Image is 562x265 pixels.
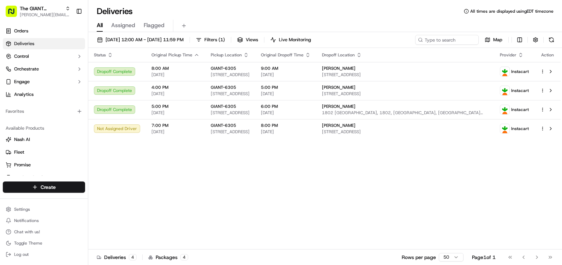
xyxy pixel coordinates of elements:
span: Toggle Theme [14,240,42,246]
span: [PERSON_NAME] [322,123,355,128]
button: Filters(1) [193,35,228,45]
a: Deliveries [3,38,85,49]
div: Available Products [3,123,85,134]
button: [PERSON_NAME][EMAIL_ADDRESS][PERSON_NAME][DOMAIN_NAME] [20,12,70,18]
span: [DATE] [261,129,311,135]
span: Orchestrate [14,66,39,72]
button: Fleet [3,147,85,158]
a: Promise [6,162,82,168]
span: [PERSON_NAME] [322,66,355,71]
span: Provider [500,52,516,58]
span: Notifications [14,218,39,223]
div: 4 [129,254,137,260]
button: [DATE] 12:00 AM - [DATE] 11:59 PM [94,35,187,45]
span: 8:00 AM [151,66,199,71]
span: Orders [14,28,28,34]
span: 8:00 PM [261,123,311,128]
button: Views [234,35,261,45]
span: [STREET_ADDRESS] [211,110,250,116]
span: [PERSON_NAME] [322,85,355,90]
span: Control [14,53,29,60]
span: Pickup Location [211,52,242,58]
span: Views [246,37,258,43]
span: Instacart [511,107,529,112]
span: Live Monitoring [279,37,311,43]
span: [DATE] [151,91,199,97]
p: Rows per page [402,254,436,261]
span: [STREET_ADDRESS] [322,129,489,135]
span: [DATE] [261,91,311,97]
span: Original Dropoff Time [261,52,304,58]
span: [STREET_ADDRESS] [322,91,489,97]
span: Original Pickup Time [151,52,192,58]
span: [DATE] [151,129,199,135]
span: [DATE] 12:00 AM - [DATE] 11:59 PM [106,37,184,43]
span: 5:00 PM [261,85,311,90]
span: [PERSON_NAME] [322,104,355,109]
span: Create [41,184,56,191]
div: Page 1 of 1 [472,254,496,261]
h1: Deliveries [97,6,133,17]
span: Log out [14,252,29,257]
button: The GIANT Company [20,5,62,12]
span: [STREET_ADDRESS] [211,72,250,78]
a: Orders [3,25,85,37]
button: Refresh [546,35,556,45]
span: All times are displayed using EDT timezone [470,8,554,14]
span: Settings [14,207,30,212]
span: 7:00 PM [151,123,199,128]
button: Control [3,51,85,62]
button: Orchestrate [3,63,85,75]
span: Status [94,52,106,58]
span: [DATE] [261,72,311,78]
span: Engage [14,79,30,85]
button: Engage [3,76,85,87]
button: Create [3,181,85,193]
button: Live Monitoring [267,35,314,45]
button: Notifications [3,216,85,226]
img: profile_instacart_ahold_partner.png [500,67,509,76]
span: 9:00 AM [261,66,311,71]
span: Product Catalog [14,174,48,181]
button: Settings [3,204,85,214]
span: Chat with us! [14,229,40,235]
span: Analytics [14,91,34,98]
div: Packages [148,254,188,261]
span: 6:00 PM [261,104,311,109]
button: The GIANT Company[PERSON_NAME][EMAIL_ADDRESS][PERSON_NAME][DOMAIN_NAME] [3,3,73,20]
span: [STREET_ADDRESS] [322,72,489,78]
span: Assigned [111,21,135,30]
button: Product Catalog [3,172,85,183]
button: Map [482,35,506,45]
span: 4:00 PM [151,85,199,90]
input: Type to search [415,35,479,45]
span: All [97,21,103,30]
button: Toggle Theme [3,238,85,248]
a: Nash AI [6,136,82,143]
img: profile_instacart_ahold_partner.png [500,124,509,133]
div: Favorites [3,106,85,117]
span: 5:00 PM [151,104,199,109]
a: Fleet [6,149,82,155]
span: [STREET_ADDRESS] [211,129,250,135]
span: Instacart [511,126,529,131]
div: Deliveries [97,254,137,261]
button: Log out [3,249,85,259]
button: Chat with us! [3,227,85,237]
span: Deliveries [14,41,34,47]
div: Action [540,52,555,58]
span: [DATE] [151,72,199,78]
span: Instacart [511,69,529,74]
span: [DATE] [151,110,199,116]
button: Nash AI [3,134,85,145]
span: GIANT-6305 [211,85,236,90]
span: GIANT-6305 [211,123,236,128]
span: Nash AI [14,136,30,143]
span: 1802 [GEOGRAPHIC_DATA], 1802, [GEOGRAPHIC_DATA], [GEOGRAPHIC_DATA] 18508, [GEOGRAPHIC_DATA] [322,110,489,116]
a: Product Catalog [6,174,82,181]
span: Promise [14,162,31,168]
span: GIANT-6305 [211,66,236,71]
span: Fleet [14,149,24,155]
